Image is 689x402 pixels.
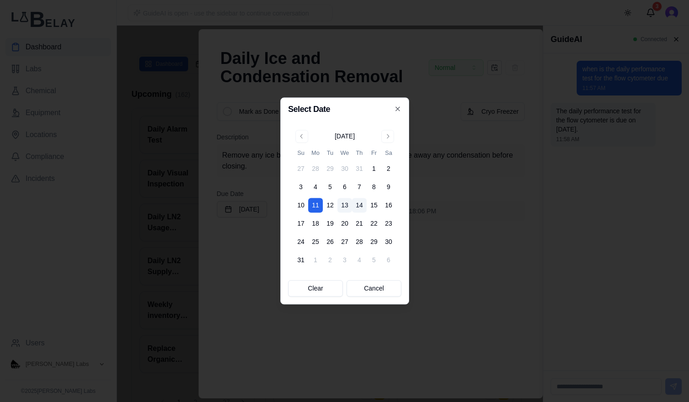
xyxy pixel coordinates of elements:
[337,217,352,231] button: 20
[381,217,396,231] button: 23
[337,235,352,249] button: 27
[381,235,396,249] button: 30
[288,280,343,297] button: Clear
[352,235,367,249] button: 28
[308,217,323,231] button: 18
[323,162,337,176] button: 29
[337,162,352,176] button: 30
[323,148,337,158] th: Tuesday
[381,198,396,213] button: 16
[294,148,308,158] th: Sunday
[323,217,337,231] button: 19
[323,235,337,249] button: 26
[352,148,367,158] th: Thursday
[352,180,367,195] button: 7
[381,130,394,143] button: Go to next month
[294,253,308,268] button: 31
[294,180,308,195] button: 3
[308,148,323,158] th: Monday
[294,162,308,176] button: 27
[367,253,381,268] button: 5
[288,105,401,113] h2: Select Date
[294,217,308,231] button: 17
[381,253,396,268] button: 6
[367,180,381,195] button: 8
[367,148,381,158] th: Friday
[308,235,323,249] button: 25
[334,132,354,141] div: [DATE]
[323,180,337,195] button: 5
[381,148,396,158] th: Saturday
[352,162,367,176] button: 31
[367,162,381,176] button: 1
[308,162,323,176] button: 28
[308,253,323,268] button: 1
[381,180,396,195] button: 9
[295,130,308,143] button: Go to previous month
[337,148,352,158] th: Wednesday
[337,198,352,213] button: 13
[294,235,308,249] button: 24
[367,235,381,249] button: 29
[294,198,308,213] button: 10
[323,253,337,268] button: 2
[381,162,396,176] button: 2
[352,198,367,213] button: 14
[352,253,367,268] button: 4
[352,217,367,231] button: 21
[367,217,381,231] button: 22
[308,198,323,213] button: 11
[323,198,337,213] button: 12
[337,180,352,195] button: 6
[347,280,401,297] button: Cancel
[367,198,381,213] button: 15
[337,253,352,268] button: 3
[308,180,323,195] button: 4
